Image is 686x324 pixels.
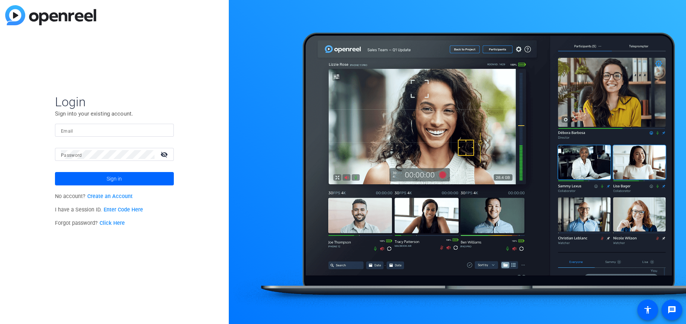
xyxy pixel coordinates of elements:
span: Sign in [107,169,122,188]
mat-icon: accessibility [643,305,652,314]
img: blue-gradient.svg [5,5,96,25]
input: Enter Email Address [61,126,168,135]
span: Forgot password? [55,220,125,226]
a: Click Here [100,220,125,226]
button: Sign in [55,172,174,185]
span: I have a Session ID. [55,207,143,213]
p: Sign into your existing account. [55,110,174,118]
mat-label: Email [61,129,73,134]
span: Login [55,94,174,110]
a: Create an Account [87,193,133,200]
mat-icon: message [667,305,676,314]
mat-label: Password [61,153,82,158]
mat-icon: visibility_off [156,149,174,160]
a: Enter Code Here [104,207,143,213]
span: No account? [55,193,133,200]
